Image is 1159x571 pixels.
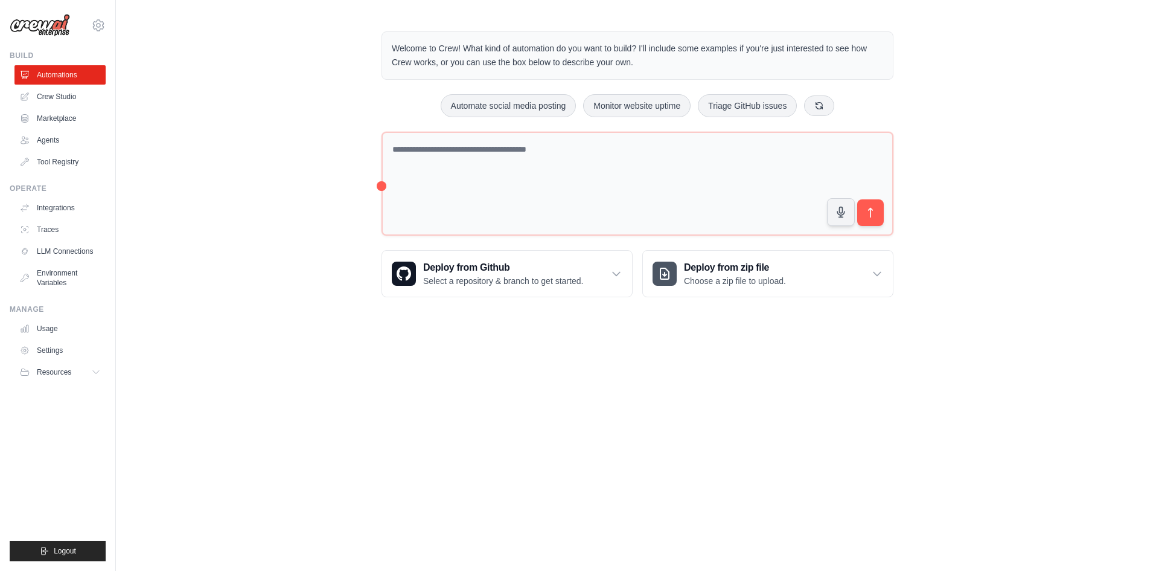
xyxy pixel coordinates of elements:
[14,242,106,261] a: LLM Connections
[684,275,786,287] p: Choose a zip file to upload.
[423,275,583,287] p: Select a repository & branch to get started.
[14,109,106,128] a: Marketplace
[14,65,106,85] a: Automations
[583,94,691,117] button: Monitor website uptime
[14,319,106,338] a: Usage
[14,152,106,172] a: Tool Registry
[10,14,70,37] img: Logo
[14,341,106,360] a: Settings
[14,220,106,239] a: Traces
[10,184,106,193] div: Operate
[14,131,106,150] a: Agents
[684,260,786,275] h3: Deploy from zip file
[423,260,583,275] h3: Deploy from Github
[441,94,576,117] button: Automate social media posting
[698,94,797,117] button: Triage GitHub issues
[37,367,71,377] span: Resources
[14,363,106,382] button: Resources
[54,546,76,556] span: Logout
[14,198,106,218] a: Integrations
[14,263,106,292] a: Environment Variables
[10,51,106,60] div: Build
[14,87,106,106] a: Crew Studio
[10,541,106,561] button: Logout
[392,42,883,69] p: Welcome to Crew! What kind of automation do you want to build? I'll include some examples if you'...
[10,305,106,314] div: Manage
